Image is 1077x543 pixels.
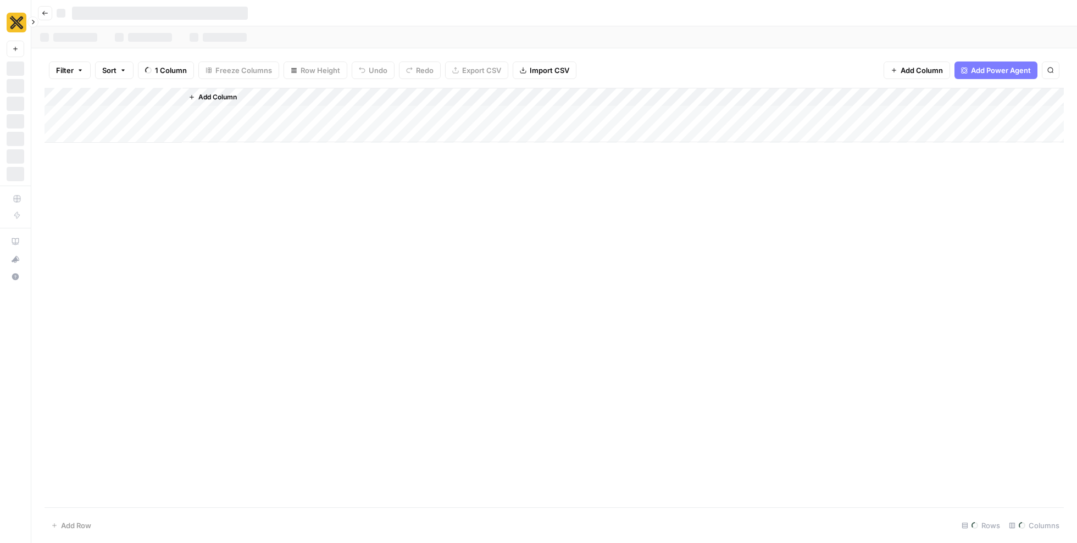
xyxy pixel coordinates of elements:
[1004,517,1064,534] div: Columns
[215,65,272,76] span: Freeze Columns
[49,61,91,79] button: Filter
[198,61,279,79] button: Freeze Columns
[416,65,434,76] span: Redo
[95,61,134,79] button: Sort
[352,61,395,79] button: Undo
[301,65,340,76] span: Row Height
[513,61,576,79] button: Import CSV
[399,61,441,79] button: Redo
[7,250,24,268] button: What's new?
[971,65,1031,76] span: Add Power Agent
[138,61,194,79] button: 1 Column
[957,517,1004,534] div: Rows
[901,65,943,76] span: Add Column
[56,65,74,76] span: Filter
[61,520,91,531] span: Add Row
[7,13,26,32] img: CookUnity Logo
[7,233,24,250] a: AirOps Academy
[155,65,187,76] span: 1 Column
[102,65,116,76] span: Sort
[45,517,98,534] button: Add Row
[184,90,241,104] button: Add Column
[369,65,387,76] span: Undo
[954,61,1037,79] button: Add Power Agent
[462,65,501,76] span: Export CSV
[884,61,950,79] button: Add Column
[7,9,24,36] button: Workspace: CookUnity
[7,268,24,286] button: Help + Support
[445,61,508,79] button: Export CSV
[530,65,569,76] span: Import CSV
[198,92,237,102] span: Add Column
[7,251,24,267] div: What's new?
[284,61,347,79] button: Row Height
